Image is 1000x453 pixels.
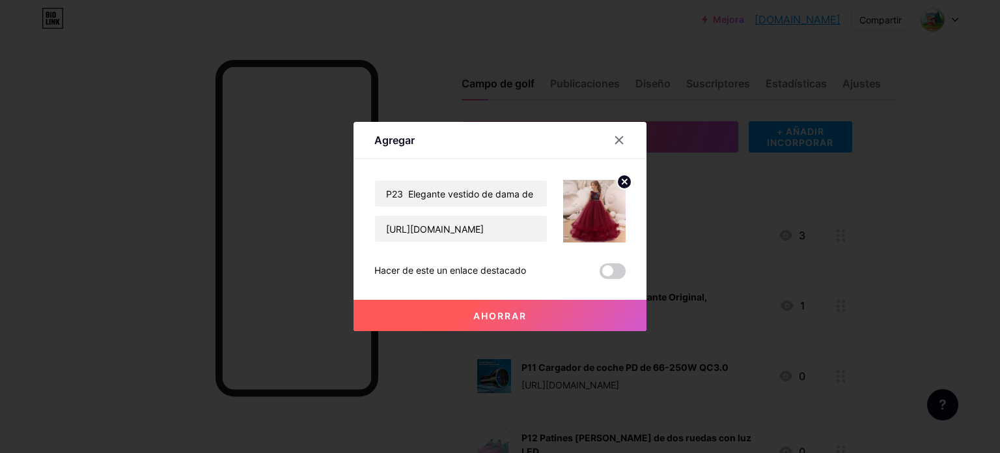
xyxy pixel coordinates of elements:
[354,300,646,331] button: Ahorrar
[375,181,547,207] input: Título
[473,310,527,321] font: Ahorrar
[374,265,526,276] font: Hacer de este un enlace destacado
[375,216,547,242] input: URL
[374,134,415,147] font: Agregar
[563,180,626,242] img: miniatura del enlace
